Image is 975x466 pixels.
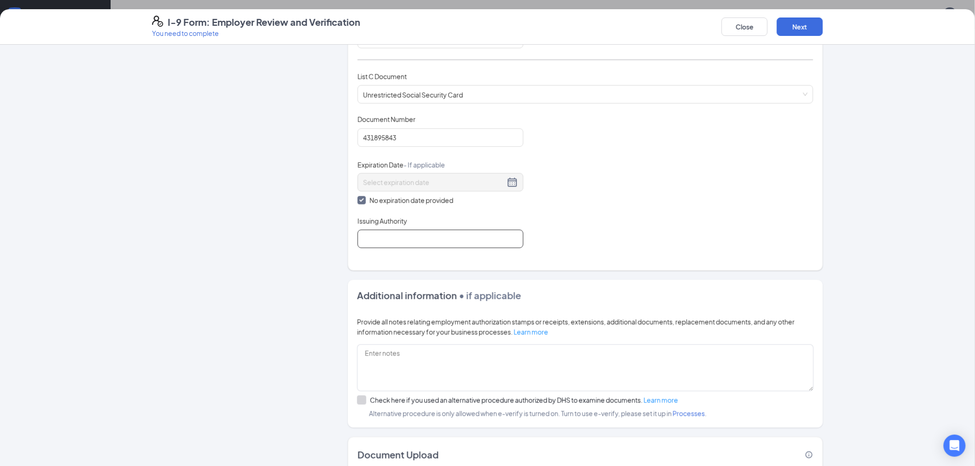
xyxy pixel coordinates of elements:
span: Document Number [358,115,416,124]
span: Additional information [357,290,457,301]
span: No expiration date provided [366,195,457,205]
span: List C Document [358,72,407,81]
span: Provide all notes relating employment authorization stamps or receipts, extensions, additional do... [357,318,795,336]
span: Expiration Date [358,160,445,169]
svg: Info [805,451,813,459]
span: Document Upload [358,449,439,461]
a: Processes [673,409,705,418]
button: Next [777,17,823,36]
span: Alternative procedure is only allowed when e-verify is turned on. Turn to use e-verify, please se... [357,408,814,419]
a: Learn more [644,396,678,404]
h4: I-9 Form: Employer Review and Verification [168,16,360,29]
p: You need to complete [152,29,360,38]
div: Check here if you used an alternative procedure authorized by DHS to examine documents. [370,396,678,405]
span: • if applicable [457,290,521,301]
div: Open Intercom Messenger [944,435,966,457]
span: Issuing Authority [358,216,407,226]
button: Close [722,17,768,36]
svg: FormI9EVerifyIcon [152,16,163,27]
input: Select expiration date [363,177,505,187]
span: Unrestricted Social Security Card [363,86,808,103]
a: Learn more [514,328,548,336]
span: - If applicable [404,161,445,169]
